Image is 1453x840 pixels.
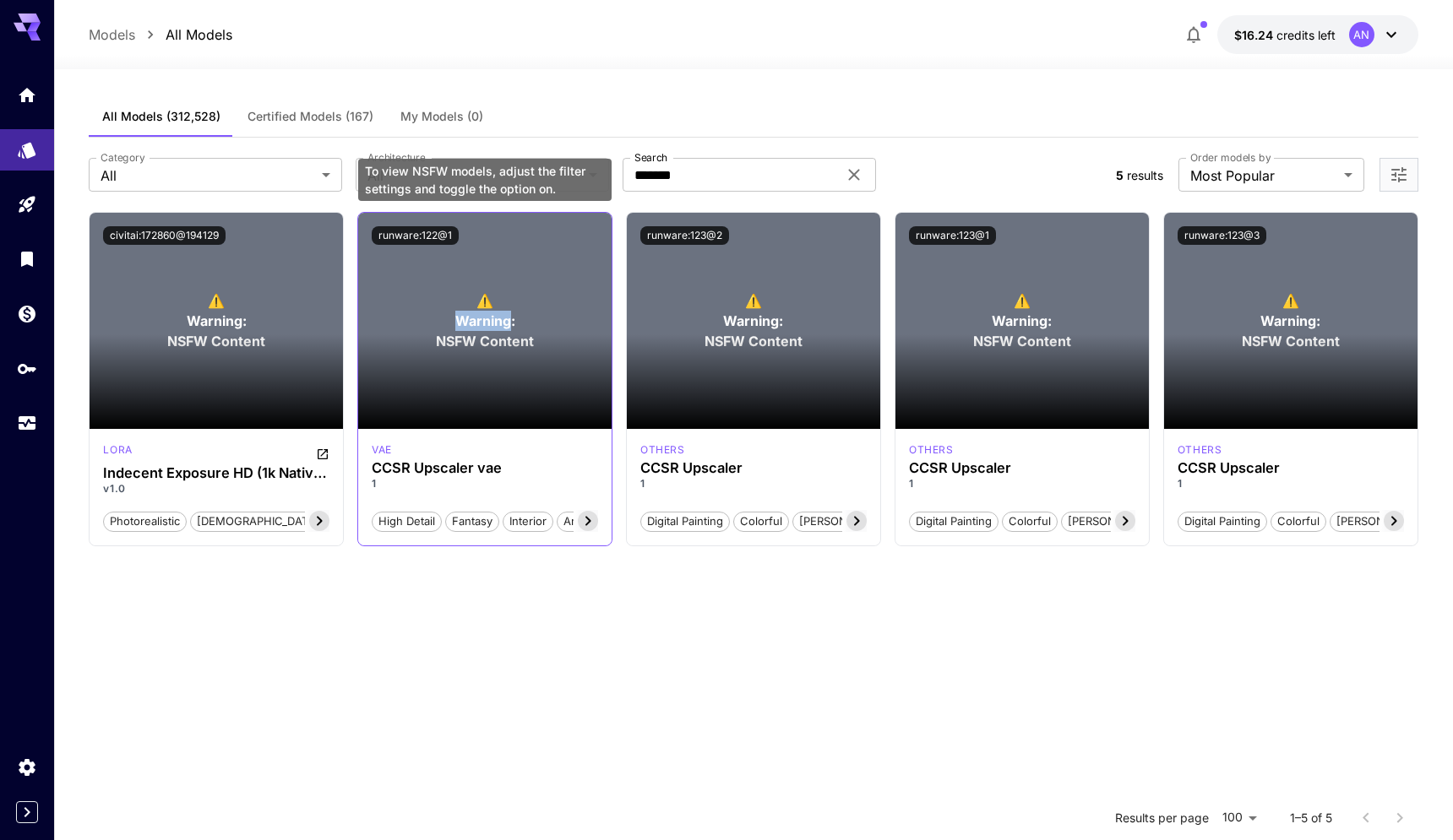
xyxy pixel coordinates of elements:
[17,84,37,106] div: Home
[640,226,729,245] button: runware:123@2
[103,442,132,458] p: lora
[745,290,762,311] span: ⚠️
[1389,165,1409,186] button: Open more filters
[793,513,895,530] span: [PERSON_NAME]
[723,311,783,331] span: Warning:
[1178,442,1222,458] div: SD 1.5
[89,24,135,45] p: Models
[1002,510,1058,532] button: Colorful
[909,460,1135,476] h3: CCSR Upscaler
[992,311,1052,331] span: Warning:
[909,476,1135,491] p: 1
[17,756,37,778] div: Settings
[1127,168,1163,182] span: results
[103,465,329,481] h3: Indecent Exposure HD (1k Native & 2k Upscaled)
[1260,311,1320,331] span: Warning:
[1178,476,1404,491] p: 1
[372,226,459,245] button: runware:122@1
[17,248,37,269] div: Library
[634,150,667,165] label: Search
[102,109,220,124] span: All Models (312,528)
[1349,22,1374,47] div: AN
[187,311,247,331] span: Warning:
[1115,810,1209,826] p: Results per page
[17,303,37,324] div: Wallet
[17,413,37,434] div: Usage
[17,358,37,379] div: API Keys
[503,513,552,530] span: Interior
[733,510,789,532] button: Colorful
[372,442,392,458] div: SD 1.5
[104,513,186,530] span: photorealistic
[103,226,226,245] button: civitai:172860@194129
[640,460,867,476] h3: CCSR Upscaler
[166,24,232,45] a: All Models
[17,134,37,155] div: Models
[167,331,265,351] span: NSFW Content
[1178,513,1266,530] span: Digital Painting
[503,510,553,532] button: Interior
[909,226,996,245] button: runware:123@1
[640,510,730,532] button: Digital Painting
[640,442,685,458] p: others
[248,109,373,124] span: Certified Models (167)
[1271,510,1326,532] button: Colorful
[1282,290,1299,311] span: ⚠️
[558,513,602,530] span: Anime
[557,510,603,532] button: Anime
[1330,510,1434,532] button: [PERSON_NAME]
[90,213,343,429] div: To view NSFW models, adjust the filter settings and toggle the option on.
[1331,513,1433,530] span: [PERSON_NAME]
[445,510,499,532] button: Fantasy
[436,331,534,351] span: NSFW Content
[372,510,442,532] button: High Detail
[1178,442,1222,458] p: others
[208,290,225,311] span: ⚠️
[190,510,326,532] button: [DEMOGRAPHIC_DATA]
[1178,226,1266,245] button: runware:123@3
[1276,28,1336,42] span: credits left
[1178,510,1267,532] button: Digital Painting
[455,311,515,331] span: Warning:
[372,476,598,491] p: 1
[1190,165,1337,186] span: Most Popular
[16,801,38,823] button: Expand sidebar
[372,460,598,476] h3: CCSR Upscaler vae
[1242,331,1340,351] span: NSFW Content
[895,213,1149,429] div: To view NSFW models, adjust the filter settings and toggle the option on.
[446,513,498,530] span: Fantasy
[1216,805,1263,830] div: 100
[101,150,145,165] label: Category
[103,442,132,463] div: SD 1.5
[1061,510,1165,532] button: [PERSON_NAME]
[101,165,315,186] span: All
[1116,168,1124,182] span: 5
[640,476,867,491] p: 1
[909,510,999,532] button: Digital Painting
[627,213,880,429] div: To view NSFW models, adjust the filter settings and toggle the option on.
[641,513,729,530] span: Digital Painting
[792,510,896,532] button: [PERSON_NAME]
[103,481,329,496] p: v1.0
[705,331,803,351] span: NSFW Content
[367,150,425,165] label: Architecture
[1178,460,1404,476] h3: CCSR Upscaler
[1014,290,1031,311] span: ⚠️
[1290,810,1332,826] p: 1–5 of 5
[1164,213,1418,429] div: To view NSFW models, adjust the filter settings and toggle the option on.
[358,159,612,201] div: To view NSFW models, adjust the filter settings and toggle the option on.
[358,213,612,429] div: To view NSFW models, adjust the filter settings and toggle the option on.
[103,510,187,532] button: photorealistic
[1003,513,1057,530] span: Colorful
[1271,513,1325,530] span: Colorful
[973,331,1071,351] span: NSFW Content
[476,290,493,311] span: ⚠️
[373,513,441,530] span: High Detail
